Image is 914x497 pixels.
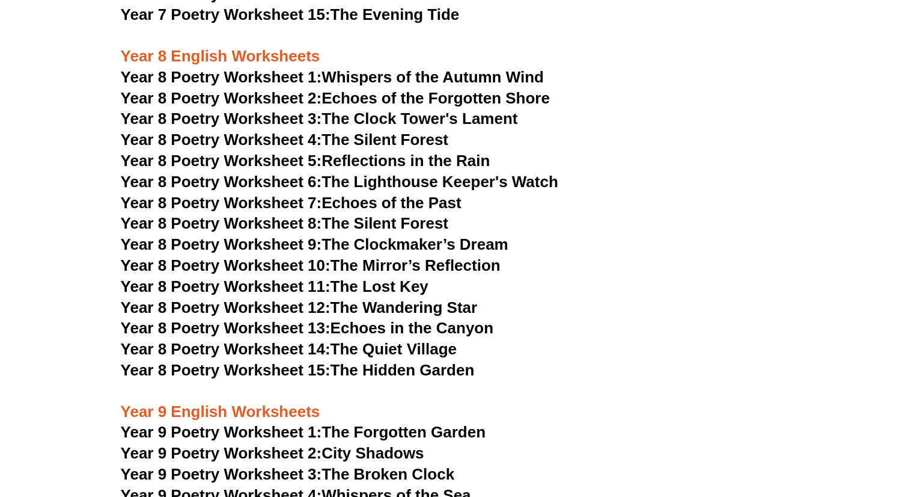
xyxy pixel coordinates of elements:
a: Year 8 Poetry Worksheet 11:The Lost Key [121,277,428,295]
a: Year 8 Poetry Worksheet 14:The Quiet Village [121,340,457,358]
span: Year 8 Poetry Worksheet 2: [121,89,322,107]
h3: Year 9 English Worksheets [121,381,794,422]
a: Year 9 Poetry Worksheet 3:The Broken Clock [121,465,455,483]
span: Year 8 Poetry Worksheet 7: [121,194,322,212]
a: Year 9 Poetry Worksheet 1:The Forgotten Garden [121,423,486,441]
span: Year 8 Poetry Worksheet 14: [121,340,331,358]
span: Year 8 Poetry Worksheet 8: [121,214,322,232]
span: Year 8 Poetry Worksheet 9: [121,235,322,253]
h3: Year 8 English Worksheets [121,26,794,67]
a: Year 8 Poetry Worksheet 7:Echoes of the Past [121,194,462,212]
a: Year 8 Poetry Worksheet 13:Echoes in the Canyon [121,319,494,337]
span: Year 8 Poetry Worksheet 4: [121,131,322,149]
span: Year 8 Poetry Worksheet 6: [121,173,322,191]
span: Year 8 Poetry Worksheet 1: [121,68,322,86]
span: Year 9 Poetry Worksheet 2: [121,444,322,462]
span: Year 9 Poetry Worksheet 1: [121,423,322,441]
span: Year 8 Poetry Worksheet 5: [121,152,322,170]
a: Year 8 Poetry Worksheet 6:The Lighthouse Keeper's Watch [121,173,558,191]
a: Year 7 Poetry Worksheet 15:The Evening Tide [121,5,460,23]
span: Year 8 Poetry Worksheet 10: [121,256,331,274]
span: Year 8 Poetry Worksheet 13: [121,319,331,337]
a: Year 8 Poetry Worksheet 9:The Clockmaker’s Dream [121,235,508,253]
a: Year 8 Poetry Worksheet 12:The Wandering Star [121,298,478,316]
a: Year 8 Poetry Worksheet 3:The Clock Tower's Lament [121,110,518,128]
a: Year 8 Poetry Worksheet 15:The Hidden Garden [121,361,475,379]
a: Year 9 Poetry Worksheet 2:City Shadows [121,444,424,462]
a: Year 8 Poetry Worksheet 10:The Mirror’s Reflection [121,256,501,274]
iframe: Chat Widget [714,362,914,497]
a: Year 8 Poetry Worksheet 2:Echoes of the Forgotten Shore [121,89,550,107]
a: Year 8 Poetry Worksheet 8:The Silent Forest [121,214,448,232]
a: Year 8 Poetry Worksheet 1:Whispers of the Autumn Wind [121,68,544,86]
a: Year 8 Poetry Worksheet 4:The Silent Forest [121,131,448,149]
span: Year 8 Poetry Worksheet 3: [121,110,322,128]
a: Year 8 Poetry Worksheet 5:Reflections in the Rain [121,152,490,170]
span: Year 9 Poetry Worksheet 3: [121,465,322,483]
span: Year 8 Poetry Worksheet 11: [121,277,331,295]
span: Year 7 Poetry Worksheet 15: [121,5,331,23]
span: Year 8 Poetry Worksheet 12: [121,298,331,316]
span: Year 8 Poetry Worksheet 15: [121,361,331,379]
